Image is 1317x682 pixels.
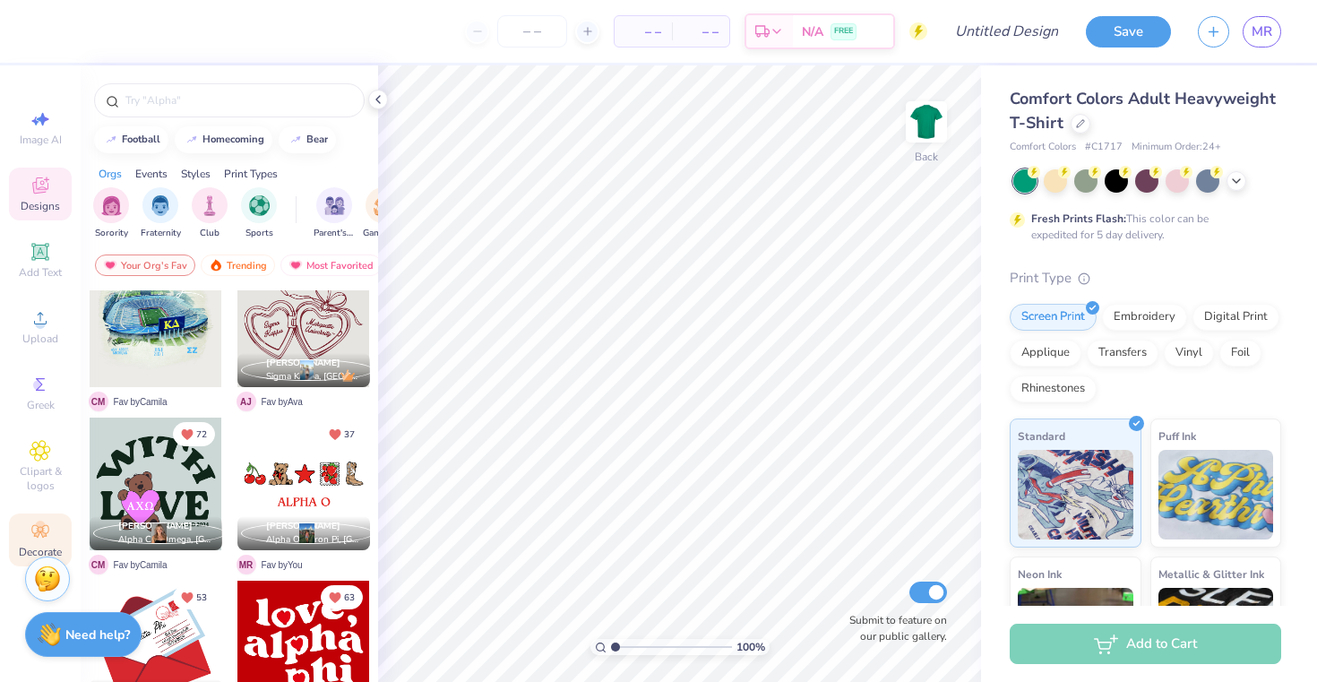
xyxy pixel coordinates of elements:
button: Unlike [321,422,363,446]
img: trend_line.gif [185,134,199,145]
img: most_fav.gif [103,259,117,272]
span: Fav by Camila [114,558,168,572]
button: homecoming [175,126,272,153]
img: most_fav.gif [288,259,303,272]
div: filter for Club [192,187,228,240]
span: Fav by Camila [114,395,168,409]
span: Club [200,227,219,240]
div: Print Types [224,166,278,182]
button: Save [1086,16,1171,47]
span: Fav by You [262,558,303,572]
img: trend_line.gif [288,134,303,145]
span: A J [237,392,256,411]
span: Sports [245,227,273,240]
img: Standard [1018,450,1133,540]
span: C M [89,392,108,411]
div: football [122,134,160,144]
span: Alpha Omicron Pi, [GEOGRAPHIC_DATA][PERSON_NAME] [266,533,363,547]
span: Greek [27,398,55,412]
span: M R [237,555,256,574]
div: Print Type [1010,268,1281,289]
div: Vinyl [1164,340,1214,367]
img: trend_line.gif [104,134,118,145]
span: FREE [834,25,853,38]
img: Puff Ink [1158,450,1274,540]
span: C M [89,555,108,574]
span: – – [625,22,661,41]
div: Applique [1010,340,1081,367]
a: MR [1243,16,1281,47]
img: trending.gif [209,259,223,272]
span: Fraternity [141,227,181,240]
span: Standard [1018,427,1065,445]
span: # C1717 [1085,140,1123,155]
div: Rhinestones [1010,376,1097,402]
span: Upload [22,332,58,346]
img: Metallic & Glitter Ink [1158,588,1274,678]
span: Game Day [363,227,404,240]
span: Comfort Colors Adult Heavyweight T-Shirt [1010,88,1276,134]
input: Try "Alpha" [124,91,353,109]
input: Untitled Design [941,13,1072,49]
span: [PERSON_NAME] [266,357,340,369]
span: Fav by Ava [262,395,303,409]
span: Minimum Order: 24 + [1132,140,1221,155]
button: bear [279,126,336,153]
img: Club Image [200,195,219,216]
span: Sigma Kappa, [GEOGRAPHIC_DATA] [266,370,363,384]
div: Your Org's Fav [95,255,195,276]
div: Screen Print [1010,304,1097,331]
span: Image AI [20,133,62,147]
img: Sports Image [249,195,270,216]
button: filter button [93,187,129,240]
div: Foil [1219,340,1261,367]
strong: Need help? [65,626,130,643]
span: – – [683,22,719,41]
div: filter for Sports [241,187,277,240]
img: Neon Ink [1018,588,1133,678]
span: 37 [344,430,355,439]
div: bear [306,134,328,144]
button: filter button [241,187,277,240]
div: Styles [181,166,211,182]
span: Clipart & logos [9,464,72,493]
strong: Fresh Prints Flash: [1031,212,1126,226]
div: Most Favorited [280,255,382,276]
div: Embroidery [1102,304,1187,331]
img: Parent's Weekend Image [324,195,345,216]
button: filter button [141,187,181,240]
img: Fraternity Image [151,195,170,216]
div: This color can be expedited for 5 day delivery. [1031,211,1252,243]
div: filter for Game Day [363,187,404,240]
div: Transfers [1087,340,1158,367]
label: Submit to feature on our public gallery. [839,612,947,644]
span: Designs [21,199,60,213]
span: 100 % [736,639,765,655]
div: homecoming [202,134,264,144]
span: [PERSON_NAME] [118,520,193,532]
img: Back [908,104,944,140]
div: Orgs [99,166,122,182]
span: MR [1252,22,1272,42]
img: Sorority Image [101,195,122,216]
span: Puff Ink [1158,427,1196,445]
button: filter button [192,187,228,240]
div: Trending [201,255,275,276]
button: football [94,126,168,153]
span: Neon Ink [1018,565,1062,583]
span: Metallic & Glitter Ink [1158,565,1264,583]
span: Decorate [19,545,62,559]
span: [PERSON_NAME] [266,520,340,532]
span: N/A [802,22,823,41]
button: filter button [314,187,355,240]
div: Back [915,149,938,165]
input: – – [497,15,567,47]
span: Comfort Colors [1010,140,1076,155]
div: filter for Fraternity [141,187,181,240]
div: Digital Print [1192,304,1279,331]
div: filter for Parent's Weekend [314,187,355,240]
div: filter for Sorority [93,187,129,240]
button: filter button [363,187,404,240]
span: Alpha Chi Omega, [GEOGRAPHIC_DATA][US_STATE] [118,533,215,547]
span: Parent's Weekend [314,227,355,240]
